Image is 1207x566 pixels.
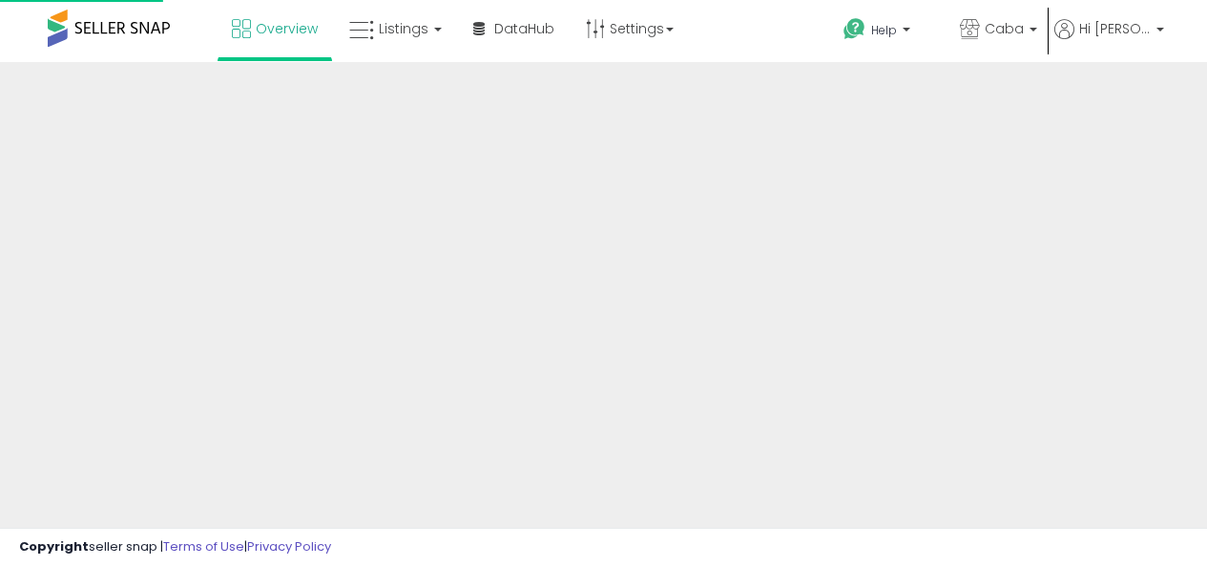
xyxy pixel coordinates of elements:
[1079,19,1151,38] span: Hi [PERSON_NAME]
[871,22,897,38] span: Help
[163,537,244,556] a: Terms of Use
[828,3,943,62] a: Help
[247,537,331,556] a: Privacy Policy
[379,19,428,38] span: Listings
[19,537,89,556] strong: Copyright
[19,538,331,556] div: seller snap | |
[1054,19,1164,62] a: Hi [PERSON_NAME]
[843,17,866,41] i: Get Help
[985,19,1024,38] span: Caba
[494,19,554,38] span: DataHub
[256,19,318,38] span: Overview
